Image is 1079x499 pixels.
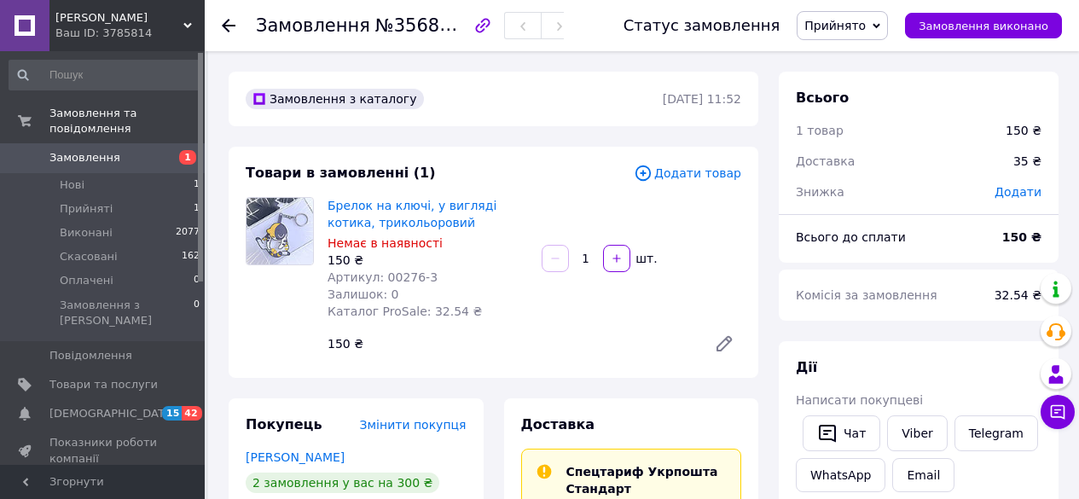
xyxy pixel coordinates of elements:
[55,10,183,26] span: Katiko
[707,327,741,361] a: Редагувати
[521,416,595,432] span: Доставка
[49,377,158,392] span: Товари та послуги
[328,305,482,318] span: Каталог ProSale: 32.54 ₴
[796,359,817,375] span: Дії
[1041,395,1075,429] button: Чат з покупцем
[328,236,443,250] span: Немає в наявності
[634,164,741,183] span: Додати товар
[246,89,424,109] div: Замовлення з каталогу
[796,90,849,106] span: Всього
[796,230,906,244] span: Всього до сплати
[179,150,196,165] span: 1
[995,185,1041,199] span: Додати
[632,250,659,267] div: шт.
[796,288,937,302] span: Комісія за замовлення
[905,13,1062,38] button: Замовлення виконано
[176,225,200,241] span: 2077
[804,19,866,32] span: Прийнято
[194,298,200,328] span: 0
[49,435,158,466] span: Показники роботи компанії
[49,406,176,421] span: [DEMOGRAPHIC_DATA]
[1006,122,1041,139] div: 150 ₴
[246,473,439,493] div: 2 замовлення у вас на 300 ₴
[995,288,1041,302] span: 32.54 ₴
[182,249,200,264] span: 162
[55,26,205,41] div: Ваш ID: 3785814
[887,415,947,451] a: Viber
[49,106,205,136] span: Замовлення та повідомлення
[796,185,844,199] span: Знижка
[49,348,132,363] span: Повідомлення
[60,273,113,288] span: Оплачені
[375,15,496,36] span: №356850595
[919,20,1048,32] span: Замовлення виконано
[60,225,113,241] span: Виконані
[256,15,370,36] span: Замовлення
[162,406,182,421] span: 15
[796,393,923,407] span: Написати покупцеві
[60,201,113,217] span: Прийняті
[321,332,700,356] div: 150 ₴
[328,199,496,229] a: Брелок на ключі, у вигляді котика, трикольоровий
[49,150,120,165] span: Замовлення
[328,252,528,269] div: 150 ₴
[246,165,436,181] span: Товари в замовленні (1)
[1002,230,1041,244] b: 150 ₴
[194,177,200,193] span: 1
[222,17,235,34] div: Повернутися назад
[246,416,322,432] span: Покупець
[328,270,438,284] span: Артикул: 00276-3
[182,406,201,421] span: 42
[246,450,345,464] a: [PERSON_NAME]
[360,418,467,432] span: Змінити покупця
[624,17,780,34] div: Статус замовлення
[892,458,954,492] button: Email
[803,415,880,451] button: Чат
[9,60,201,90] input: Пошук
[194,273,200,288] span: 0
[1003,142,1052,180] div: 35 ₴
[954,415,1038,451] a: Telegram
[194,201,200,217] span: 1
[663,92,741,106] time: [DATE] 11:52
[328,287,399,301] span: Залишок: 0
[796,124,844,137] span: 1 товар
[247,198,313,264] img: Брелок на ключі, у вигляді котика, трикольоровий
[60,249,118,264] span: Скасовані
[60,177,84,193] span: Нові
[796,154,855,168] span: Доставка
[566,465,718,496] span: Спецтариф Укрпошта Стандарт
[796,458,885,492] a: WhatsApp
[60,298,194,328] span: Замовлення з [PERSON_NAME]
